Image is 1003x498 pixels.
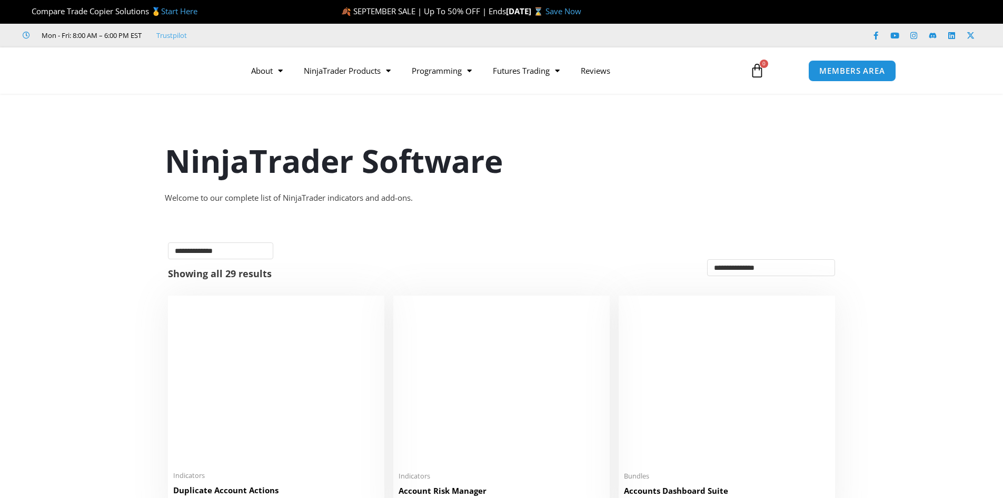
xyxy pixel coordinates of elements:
[173,485,379,496] h2: Duplicate Account Actions
[624,301,830,465] img: Accounts Dashboard Suite
[161,6,197,16] a: Start Here
[293,58,401,83] a: NinjaTrader Products
[819,67,885,75] span: MEMBERS AREA
[165,139,839,183] h1: NinjaTrader Software
[624,485,830,496] h2: Accounts Dashboard Suite
[241,58,293,83] a: About
[39,29,142,42] span: Mon - Fri: 8:00 AM – 6:00 PM EST
[570,58,621,83] a: Reviews
[506,6,545,16] strong: [DATE] ⌛
[107,52,220,90] img: LogoAI | Affordable Indicators – NinjaTrader
[399,472,604,481] span: Indicators
[156,29,187,42] a: Trustpilot
[241,58,738,83] nav: Menu
[23,6,197,16] span: Compare Trade Copier Solutions 🥇
[808,60,896,82] a: MEMBERS AREA
[173,471,379,480] span: Indicators
[545,6,581,16] a: Save Now
[399,485,604,496] h2: Account Risk Manager
[401,58,482,83] a: Programming
[760,60,768,68] span: 0
[23,7,31,15] img: 🏆
[624,472,830,481] span: Bundles
[173,301,379,465] img: Duplicate Account Actions
[482,58,570,83] a: Futures Trading
[707,259,835,276] select: Shop order
[734,55,780,86] a: 0
[168,269,272,278] p: Showing all 29 results
[399,301,604,465] img: Account Risk Manager
[165,191,839,206] div: Welcome to our complete list of NinjaTrader indicators and add-ons.
[341,6,506,16] span: 🍂 SEPTEMBER SALE | Up To 50% OFF | Ends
